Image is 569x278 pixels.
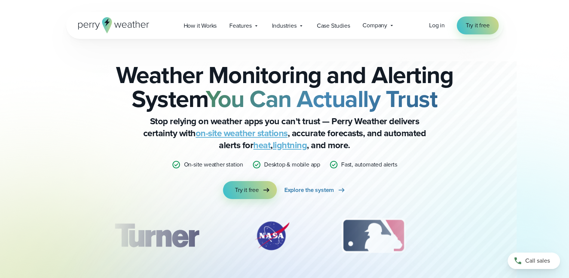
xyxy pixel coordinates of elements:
[341,160,397,169] p: Fast, automated alerts
[508,253,560,269] a: Call sales
[334,217,413,254] div: 3 of 12
[272,21,297,30] span: Industries
[206,81,437,116] strong: You Can Actually Trust
[466,21,490,30] span: Try it free
[229,21,251,30] span: Features
[184,160,243,169] p: On-site weather station
[103,217,209,254] div: 1 of 12
[449,217,509,254] div: 4 of 12
[525,256,550,265] span: Call sales
[253,138,270,152] a: heat
[246,217,298,254] img: NASA.svg
[457,16,499,34] a: Try it free
[284,186,334,195] span: Explore the system
[334,217,413,254] img: MLB.svg
[104,63,466,111] h2: Weather Monitoring and Alerting System
[264,160,320,169] p: Desktop & mobile app
[184,21,217,30] span: How it Works
[104,217,466,258] div: slideshow
[177,18,223,33] a: How it Works
[223,181,277,199] a: Try it free
[449,217,509,254] img: PGA.svg
[284,181,346,199] a: Explore the system
[310,18,357,33] a: Case Studies
[135,115,434,151] p: Stop relying on weather apps you can’t trust — Perry Weather delivers certainty with , accurate f...
[246,217,298,254] div: 2 of 12
[362,21,387,30] span: Company
[429,21,445,30] a: Log in
[317,21,350,30] span: Case Studies
[103,217,209,254] img: Turner-Construction_1.svg
[273,138,307,152] a: lightning
[235,186,259,195] span: Try it free
[196,126,288,140] a: on-site weather stations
